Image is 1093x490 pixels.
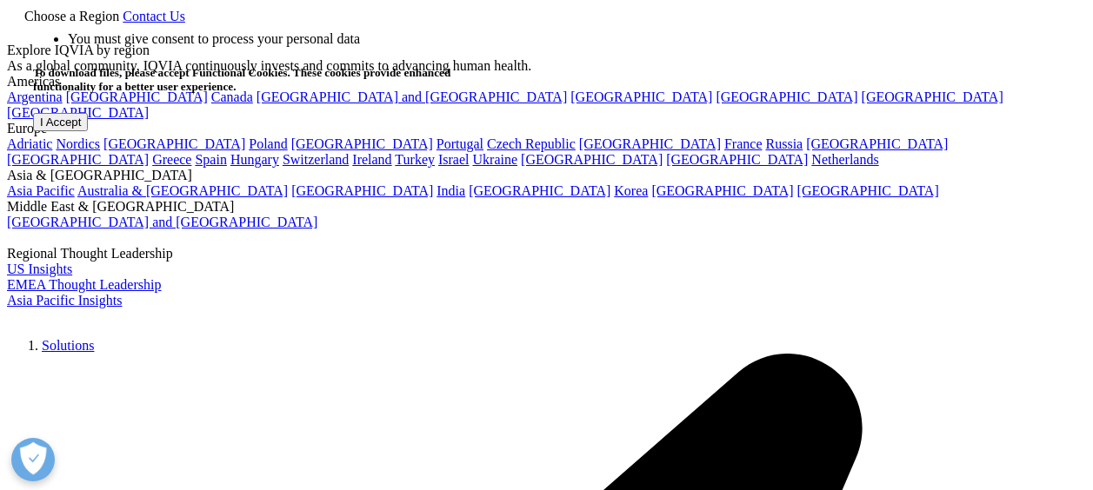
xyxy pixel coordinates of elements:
span: Choose a Region [24,9,119,23]
a: Greece [152,152,191,167]
a: Asia Pacific [7,183,75,198]
a: Poland [249,136,287,151]
a: [GEOGRAPHIC_DATA] [651,183,793,198]
a: Solutions [42,338,94,353]
a: [GEOGRAPHIC_DATA] [570,89,712,104]
a: Asia Pacific Insights [7,293,122,308]
li: You must give consent to process your personal data [68,31,455,47]
a: Korea [614,183,648,198]
a: Contact Us [123,9,185,23]
div: Europe [7,121,1086,136]
a: [GEOGRAPHIC_DATA] [469,183,610,198]
a: Switzerland [283,152,349,167]
button: Open Preferences [11,438,55,481]
a: [GEOGRAPHIC_DATA] [579,136,721,151]
a: Czech Republic [487,136,576,151]
a: [GEOGRAPHIC_DATA] [7,105,149,120]
a: India [437,183,465,198]
div: Americas [7,74,1086,89]
a: Ireland [352,152,391,167]
div: Regional Thought Leadership [7,246,1086,262]
a: EMEA Thought Leadership [7,277,161,292]
a: Russia [766,136,803,151]
a: [GEOGRAPHIC_DATA] [716,89,857,104]
a: Portugal [437,136,483,151]
div: As a global community, IQVIA continuously invests and commits to advancing human health. [7,58,1086,74]
div: Asia & [GEOGRAPHIC_DATA] [7,168,1086,183]
a: US Insights [7,262,72,276]
a: Hungary [230,152,279,167]
div: Explore IQVIA by region [7,43,1086,58]
a: Argentina [7,89,63,104]
a: [GEOGRAPHIC_DATA] [666,152,808,167]
a: Adriatic [7,136,52,151]
input: I Accept [33,113,88,131]
a: France [724,136,763,151]
a: [GEOGRAPHIC_DATA] [797,183,939,198]
h5: To download files, please accept Functional Cookies. These cookies provide enhanced functionality... [33,66,455,94]
a: [GEOGRAPHIC_DATA] and [GEOGRAPHIC_DATA] [7,215,317,229]
a: Spain [195,152,226,167]
a: [GEOGRAPHIC_DATA] [291,136,433,151]
a: [GEOGRAPHIC_DATA] [103,136,245,151]
a: Nordics [56,136,100,151]
a: Netherlands [811,152,878,167]
div: Middle East & [GEOGRAPHIC_DATA] [7,199,1086,215]
a: Ukraine [473,152,518,167]
a: [GEOGRAPHIC_DATA] [806,136,948,151]
a: [GEOGRAPHIC_DATA] [862,89,1003,104]
a: [GEOGRAPHIC_DATA] [7,152,149,167]
a: [GEOGRAPHIC_DATA] [521,152,663,167]
a: [GEOGRAPHIC_DATA] [291,183,433,198]
a: Turkey [395,152,435,167]
a: Israel [438,152,470,167]
a: Australia & [GEOGRAPHIC_DATA] [77,183,288,198]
